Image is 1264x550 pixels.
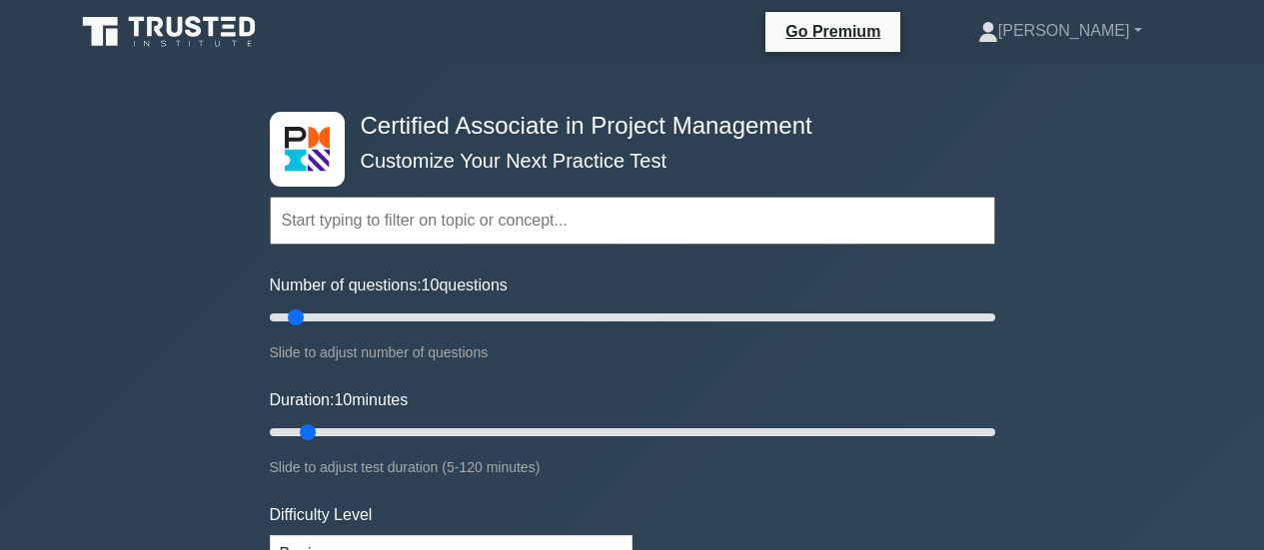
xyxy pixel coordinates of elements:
[270,388,409,412] label: Duration: minutes
[930,11,1190,51] a: [PERSON_NAME]
[270,197,995,245] input: Start typing to filter on topic or concept...
[422,276,440,293] span: 10
[773,19,892,44] a: Go Premium
[270,503,373,527] label: Difficulty Level
[353,112,897,141] h4: Certified Associate in Project Management
[270,455,995,479] div: Slide to adjust test duration (5-120 minutes)
[270,274,508,297] label: Number of questions: questions
[334,391,352,408] span: 10
[270,340,995,364] div: Slide to adjust number of questions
